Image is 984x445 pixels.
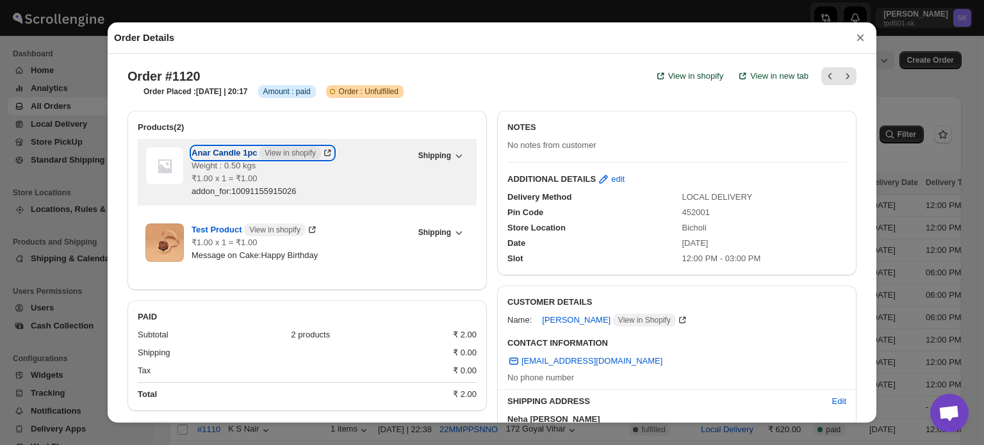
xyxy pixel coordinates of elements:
span: View in Shopify [618,315,671,325]
div: ₹ 2.00 [453,328,477,341]
div: Shipping [138,346,443,359]
span: [EMAIL_ADDRESS][DOMAIN_NAME] [521,355,662,368]
span: edit [611,173,625,186]
span: [DATE] [682,238,709,248]
h2: Order Details [114,31,174,44]
b: Total [138,389,157,399]
a: Anar Candle 1pc View in shopify [192,148,334,158]
span: LOCAL DELIVERY [682,192,753,202]
span: ₹1.00 x 1 = ₹1.00 [192,238,257,247]
div: Subtotal [138,328,281,341]
button: View in new tab [728,63,816,89]
a: View in shopify [646,63,731,89]
span: Amount : paid [263,86,311,97]
span: Pin Code [507,207,543,217]
button: Next [839,67,857,85]
img: Item [145,147,184,185]
h3: Order Placed : [143,86,248,97]
span: Shipping [418,227,451,238]
div: addon_for : 10091155915026 [192,185,411,198]
span: 12:00 PM - 03:00 PM [682,254,761,263]
b: ADDITIONAL DETAILS [507,173,596,186]
a: [EMAIL_ADDRESS][DOMAIN_NAME] [500,351,670,371]
h3: SHIPPING ADDRESS [507,395,822,408]
button: Shipping [411,223,469,241]
div: Name: [507,314,532,327]
span: ₹1.00 x 1 = ₹1.00 [192,174,257,183]
div: 2 products [291,328,443,341]
b: NOTES [507,122,536,132]
h2: Products(2) [138,121,477,134]
span: Bicholi [682,223,707,232]
span: Weight : 0.50 kgs [192,161,256,170]
button: edit [589,169,632,190]
h2: PAID [138,311,477,323]
span: [PERSON_NAME] [542,314,675,327]
span: View in new tab [750,70,808,83]
span: Order : Unfulfilled [339,86,398,97]
a: Test Product View in shopify [192,225,318,234]
span: 452001 [682,207,710,217]
a: [PERSON_NAME] View in Shopify [542,315,688,325]
span: Shipping [418,150,451,161]
button: Shipping [411,147,469,165]
span: View in shopify [249,225,300,235]
b: Neha [PERSON_NAME] [507,414,600,424]
h2: Order #1120 [127,69,200,84]
div: ₹ 0.00 [453,364,477,377]
h3: CUSTOMER DETAILS [507,296,846,309]
span: View in shopify [668,70,723,83]
div: Message on Cake : Happy Birthday [192,249,411,262]
button: Edit [824,391,854,412]
button: Previous [821,67,839,85]
span: No phone number [507,373,574,382]
span: View in shopify [265,148,316,158]
div: ₹ 2.00 [453,388,477,401]
div: Open chat [930,394,969,432]
span: Edit [832,395,846,408]
div: Tax [138,364,443,377]
span: Anar Candle 1pc [192,147,321,159]
span: Date [507,238,525,248]
img: Item [145,223,184,262]
span: Delivery Method [507,192,571,202]
span: No notes from customer [507,140,596,150]
span: Slot [507,254,523,263]
span: Test Product [192,223,306,236]
h3: CONTACT INFORMATION [507,337,846,350]
nav: Pagination [821,67,857,85]
span: Store Location [507,223,566,232]
div: ₹ 0.00 [453,346,477,359]
b: [DATE] | 20:17 [196,87,247,96]
button: × [851,29,870,47]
